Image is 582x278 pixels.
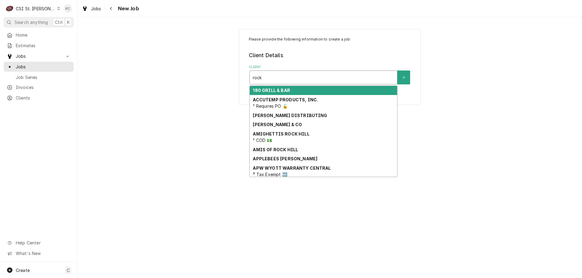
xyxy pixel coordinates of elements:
svg: Create New Client [402,75,406,80]
span: ³ Tax Exempt 🆓 [253,172,287,177]
div: C [5,4,14,13]
span: New Job [116,5,139,13]
strong: [PERSON_NAME] DISTRIBUTING [253,113,327,118]
button: Search anythingCtrlK [4,17,74,28]
span: C [67,267,70,273]
legend: Client Details [249,51,411,59]
span: K [67,19,70,25]
div: CSI St. Louis's Avatar [5,4,14,13]
strong: AMIGHETTIS ROCK HILL [253,131,309,136]
span: Home [16,32,71,38]
p: Please provide the following information to create a job: [249,37,411,42]
span: Job Series [16,74,71,80]
a: Home [4,30,74,40]
strong: 180 GRILL & BAR [253,88,290,93]
span: Ctrl [55,19,63,25]
div: KC [64,4,72,13]
button: Create New Client [397,70,410,84]
a: Job Series [4,72,74,82]
strong: ACCUTEMP PRODUCTS, INC. [253,97,318,102]
strong: [PERSON_NAME] & CO [253,122,302,127]
a: Invoices [4,82,74,92]
a: Go to What's New [4,248,74,258]
span: Create [16,268,30,273]
div: CSI St. [PERSON_NAME] [16,5,55,12]
span: Estimates [16,42,71,49]
div: Job Create/Update [239,29,421,105]
a: Jobs [4,62,74,72]
span: Clients [16,95,71,101]
strong: AMIS OF ROCK HILL [253,147,298,152]
span: ² Requires PO 🔓 [253,103,287,109]
a: Clients [4,93,74,103]
button: Navigate back [106,4,116,13]
span: ² COD 💵 [253,138,272,143]
a: Jobs [79,4,104,14]
span: Jobs [91,5,101,12]
span: Help Center [16,240,70,246]
span: Search anything [15,19,48,25]
div: Kelly Christen's Avatar [64,4,72,13]
span: Jobs [16,64,71,70]
a: Go to Jobs [4,51,74,61]
a: Estimates [4,41,74,51]
div: Client [249,65,411,84]
a: Go to Help Center [4,238,74,248]
span: Invoices [16,84,71,90]
label: Client [249,65,411,70]
div: Job Create/Update Form [249,37,411,84]
strong: APPLEBEES [PERSON_NAME] [253,156,317,161]
span: What's New [16,250,70,257]
span: Jobs [16,53,62,59]
strong: APW WYOTT WARRANTY CENTRAL [253,165,331,171]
